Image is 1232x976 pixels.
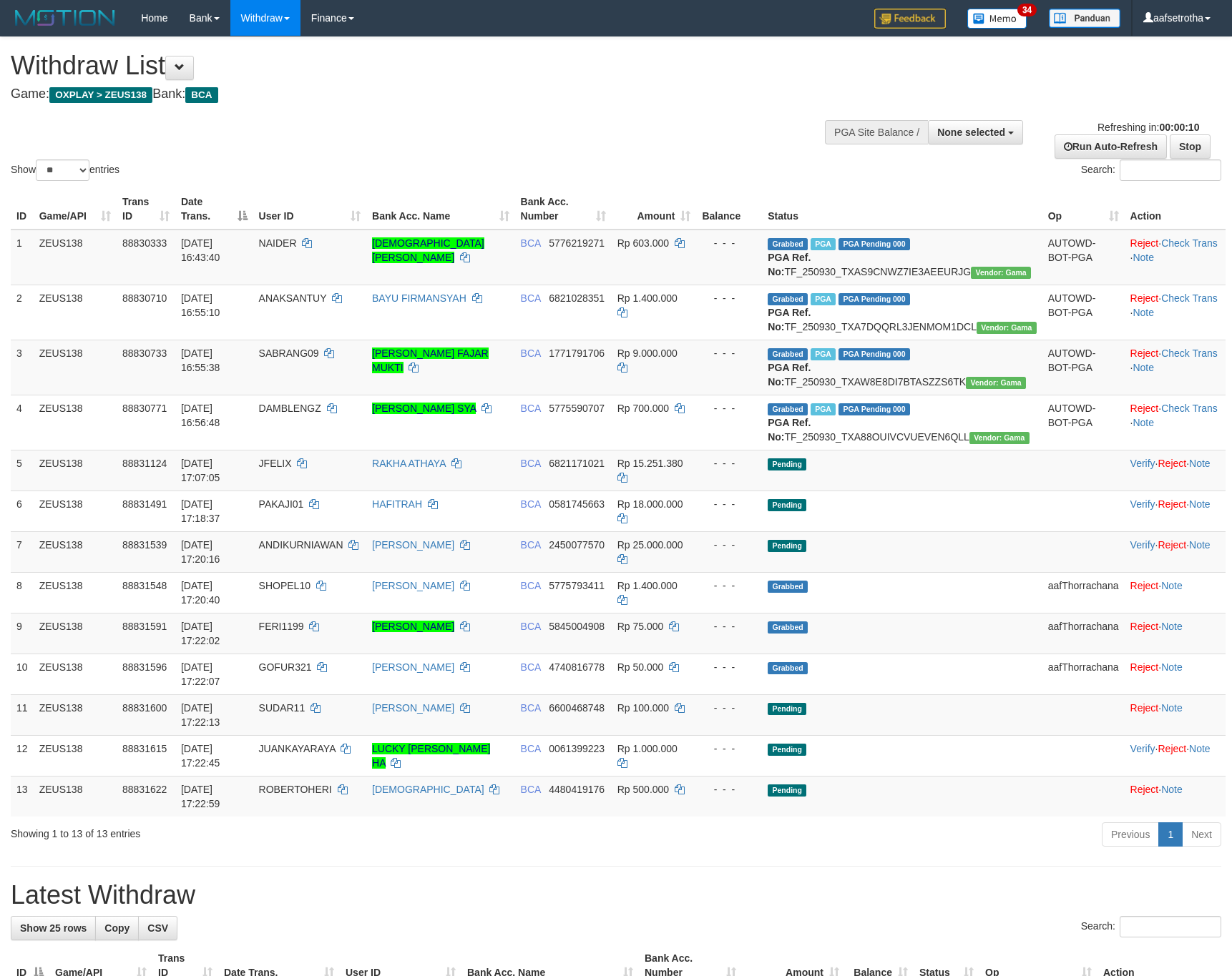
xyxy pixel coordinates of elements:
[181,539,220,565] span: [DATE] 17:20:16
[181,403,220,428] span: [DATE] 16:56:48
[36,159,89,181] select: Showentries
[11,916,96,940] a: Show 25 rows
[768,238,808,250] span: Grabbed
[181,621,220,646] span: [DATE] 17:22:02
[372,580,454,591] a: [PERSON_NAME]
[181,458,220,483] span: [DATE] 17:07:05
[1125,189,1226,230] th: Action
[147,922,168,934] span: CSV
[181,347,220,373] span: [DATE] 16:55:38
[34,189,117,230] th: Game/API: activate to sort column ascending
[1042,654,1125,694] td: aafThorrachana
[1125,572,1226,613] td: ·
[762,395,1042,450] td: TF_250930_TXA88OUIVCVUEVEN6QLL
[702,456,756,470] div: - - -
[768,703,806,715] span: Pending
[521,347,541,359] span: BCA
[34,572,117,613] td: ZEUS138
[1170,134,1211,159] a: Stop
[617,237,669,249] span: Rp 603.000
[702,701,756,715] div: - - -
[768,784,806,797] span: Pending
[521,458,541,469] span: BCA
[617,702,669,714] span: Rp 100.000
[1125,613,1226,654] td: ·
[521,784,541,795] span: BCA
[768,362,811,388] b: PGA Ref. No:
[1097,122,1199,133] span: Refreshing in:
[181,743,220,769] span: [DATE] 17:22:45
[1130,237,1159,249] a: Reject
[1125,285,1226,340] td: · ·
[549,784,605,795] span: Copy 4480419176 to clipboard
[1081,916,1221,937] label: Search:
[768,252,811,277] b: PGA Ref. No:
[122,621,167,632] span: 88831591
[11,572,34,613] td: 8
[11,531,34,572] td: 7
[1133,362,1154,373] a: Note
[1042,613,1125,654] td: aafThorrachana
[1182,822,1221,847] a: Next
[259,621,304,632] span: FERI1199
[122,237,167,249] span: 88830333
[1042,285,1125,340] td: AUTOWD-BOT-PGA
[515,189,612,230] th: Bank Acc. Number: activate to sort column ascending
[181,580,220,606] span: [DATE] 17:20:40
[1125,654,1226,694] td: ·
[122,743,167,754] span: 88831615
[839,238,910,250] span: PGA Pending
[1042,572,1125,613] td: aafThorrachana
[1055,134,1167,159] a: Run Auto-Refresh
[122,458,167,469] span: 88831124
[521,498,541,510] span: BCA
[1125,694,1226,735] td: ·
[1133,252,1154,263] a: Note
[702,578,756,593] div: - - -
[11,51,807,80] h1: Withdraw List
[122,702,167,714] span: 88831600
[372,498,422,510] a: HAFITRAH
[1042,230,1125,285] td: AUTOWD-BOT-PGA
[104,922,129,934] span: Copy
[521,539,541,551] span: BCA
[372,661,454,673] a: [PERSON_NAME]
[181,784,220,809] span: [DATE] 17:22:59
[549,458,605,469] span: Copy 6821171021 to clipboard
[549,621,605,632] span: Copy 5845004908 to clipboard
[811,403,836,415] span: Marked by aafsolysreylen
[11,654,34,694] td: 10
[34,613,117,654] td: ZEUS138
[702,741,756,756] div: - - -
[617,458,683,469] span: Rp 15.251.380
[175,189,253,230] th: Date Trans.: activate to sort column descending
[122,784,167,795] span: 88831622
[34,450,117,491] td: ZEUS138
[1130,403,1159,414] a: Reject
[762,285,1042,340] td: TF_250930_TXA7DQQRL3JENMOM1DCL
[259,237,297,249] span: NAIDER
[521,237,541,249] span: BCA
[34,491,117,531] td: ZEUS138
[372,458,446,469] a: RAKHA ATHAYA
[811,238,836,250] span: Marked by aafsolysreylen
[122,580,167,591] span: 88831548
[34,776,117,817] td: ZEUS138
[1158,498,1186,510] a: Reject
[617,621,664,632] span: Rp 75.000
[372,237,484,263] a: [DEMOGRAPHIC_DATA][PERSON_NAME]
[11,491,34,531] td: 6
[1161,403,1218,414] a: Check Trans
[521,621,541,632] span: BCA
[259,702,305,714] span: SUDAR11
[1081,159,1221,181] label: Search:
[259,347,319,359] span: SABRANG09
[768,403,808,415] span: Grabbed
[11,881,1221,910] h1: Latest Withdraw
[768,581,808,593] span: Grabbed
[521,403,541,414] span: BCA
[1042,340,1125,395] td: AUTOWD-BOT-PGA
[259,292,327,304] span: ANAKSANTUY
[34,340,117,395] td: ZEUS138
[1102,822,1159,847] a: Previous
